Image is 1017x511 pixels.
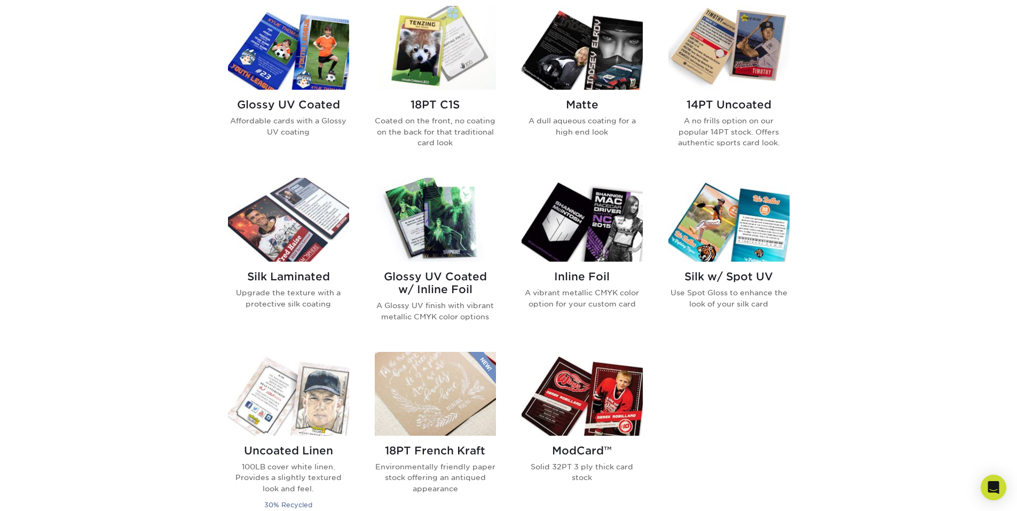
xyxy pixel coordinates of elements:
img: ModCard™ Trading Cards [522,352,643,436]
h2: ModCard™ [522,444,643,457]
small: 30% Recycled [264,501,312,509]
a: 14PT Uncoated Trading Cards 14PT Uncoated A no frills option on our popular 14PT stock. Offers au... [668,6,790,165]
p: 100LB cover white linen. Provides a slightly textured look and feel. [228,461,349,494]
h2: 18PT C1S [375,98,496,111]
p: Coated on the front, no coating on the back for that traditional card look [375,115,496,148]
a: Glossy UV Coated Trading Cards Glossy UV Coated Affordable cards with a Glossy UV coating [228,6,349,165]
p: Affordable cards with a Glossy UV coating [228,115,349,137]
a: Glossy UV Coated w/ Inline Foil Trading Cards Glossy UV Coated w/ Inline Foil A Glossy UV finish ... [375,178,496,339]
div: Open Intercom Messenger [981,475,1006,500]
img: Inline Foil Trading Cards [522,178,643,262]
p: A Glossy UV finish with vibrant metallic CMYK color options [375,300,496,322]
a: Matte Trading Cards Matte A dull aqueous coating for a high end look [522,6,643,165]
img: 14PT Uncoated Trading Cards [668,6,790,90]
img: Uncoated Linen Trading Cards [228,352,349,436]
p: A no frills option on our popular 14PT stock. Offers authentic sports card look. [668,115,790,148]
h2: Glossy UV Coated [228,98,349,111]
p: Upgrade the texture with a protective silk coating [228,287,349,309]
h2: Glossy UV Coated w/ Inline Foil [375,270,496,296]
a: Inline Foil Trading Cards Inline Foil A vibrant metallic CMYK color option for your custom card [522,178,643,339]
h2: Inline Foil [522,270,643,283]
img: Silk w/ Spot UV Trading Cards [668,178,790,262]
img: Glossy UV Coated Trading Cards [228,6,349,90]
img: 18PT C1S Trading Cards [375,6,496,90]
a: Silk Laminated Trading Cards Silk Laminated Upgrade the texture with a protective silk coating [228,178,349,339]
h2: Silk Laminated [228,270,349,283]
img: Silk Laminated Trading Cards [228,178,349,262]
img: New Product [469,352,496,384]
h2: Uncoated Linen [228,444,349,457]
p: Solid 32PT 3 ply thick card stock [522,461,643,483]
img: 18PT French Kraft Trading Cards [375,352,496,436]
a: Silk w/ Spot UV Trading Cards Silk w/ Spot UV Use Spot Gloss to enhance the look of your silk card [668,178,790,339]
h2: 18PT French Kraft [375,444,496,457]
p: A vibrant metallic CMYK color option for your custom card [522,287,643,309]
img: Matte Trading Cards [522,6,643,90]
a: 18PT C1S Trading Cards 18PT C1S Coated on the front, no coating on the back for that traditional ... [375,6,496,165]
h2: Silk w/ Spot UV [668,270,790,283]
h2: 14PT Uncoated [668,98,790,111]
img: Glossy UV Coated w/ Inline Foil Trading Cards [375,178,496,262]
p: A dull aqueous coating for a high end look [522,115,643,137]
p: Use Spot Gloss to enhance the look of your silk card [668,287,790,309]
h2: Matte [522,98,643,111]
p: Environmentally friendly paper stock offering an antiqued appearance [375,461,496,494]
